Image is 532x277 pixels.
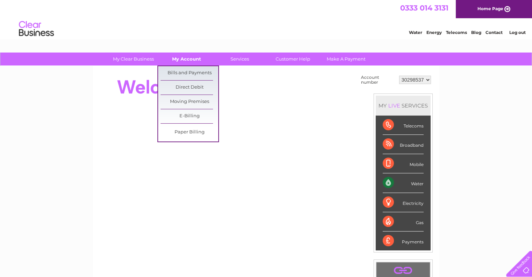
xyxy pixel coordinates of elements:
[158,53,215,65] a: My Account
[426,30,442,35] a: Energy
[383,173,424,193] div: Water
[359,73,397,86] td: Account number
[161,125,218,139] a: Paper Billing
[101,4,432,34] div: Clear Business is a trading name of Verastar Limited (registered in [GEOGRAPHIC_DATA] No. 3667643...
[387,102,402,109] div: LIVE
[383,116,424,135] div: Telecoms
[383,135,424,154] div: Broadband
[105,53,162,65] a: My Clear Business
[383,212,424,231] div: Gas
[446,30,467,35] a: Telecoms
[19,18,54,40] img: logo.png
[485,30,503,35] a: Contact
[211,53,269,65] a: Services
[378,264,428,276] a: .
[383,231,424,250] div: Payments
[409,30,422,35] a: Water
[161,95,218,109] a: Moving Premises
[383,193,424,212] div: Electricity
[161,109,218,123] a: E-Billing
[471,30,481,35] a: Blog
[161,66,218,80] a: Bills and Payments
[264,53,322,65] a: Customer Help
[509,30,525,35] a: Log out
[161,81,218,95] a: Direct Debit
[376,96,431,116] div: MY SERVICES
[400,4,448,12] a: 0333 014 3131
[317,53,375,65] a: Make A Payment
[383,154,424,173] div: Mobile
